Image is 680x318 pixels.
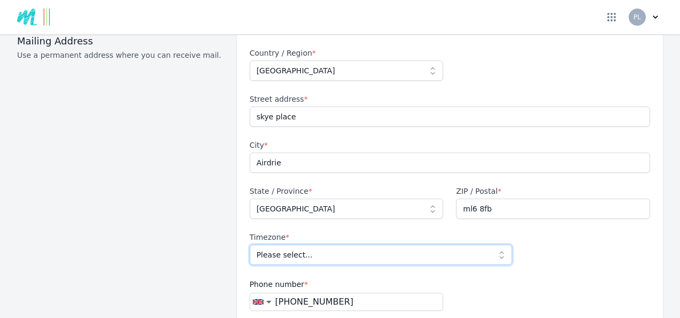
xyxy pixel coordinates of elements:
input: Enter a phone number [272,296,443,308]
span: Phone number [250,280,308,289]
label: State / Province [250,186,444,196]
label: City [250,140,650,150]
label: Timezone [250,232,513,243]
label: ZIP / Postal [456,186,650,196]
p: Use a permanent address where you can receive mail. [17,50,224,60]
span: ▼ [266,299,272,305]
label: Country / Region [250,48,444,58]
h3: Mailing Address [17,35,224,48]
label: Street address [250,94,650,104]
